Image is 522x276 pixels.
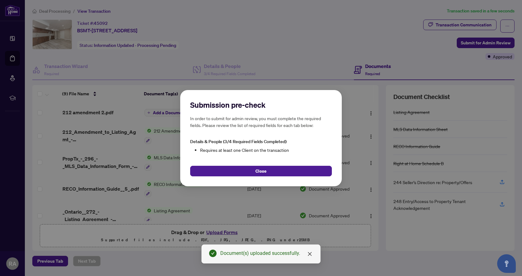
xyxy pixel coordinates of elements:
div: Document(s) uploaded successfully. [220,250,313,257]
span: Close [255,166,267,176]
span: close [307,251,312,256]
span: check-circle [209,250,217,257]
h2: Submission pre-check [190,100,332,110]
button: Close [190,165,332,176]
button: Open asap [497,254,516,273]
span: Details & People (3/4 Required Fields Completed) [190,139,286,144]
li: Requires at least one Client on the transaction [200,146,332,153]
a: Close [306,251,313,257]
h5: In order to submit for admin review, you must complete the required fields. Please review the lis... [190,115,332,129]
